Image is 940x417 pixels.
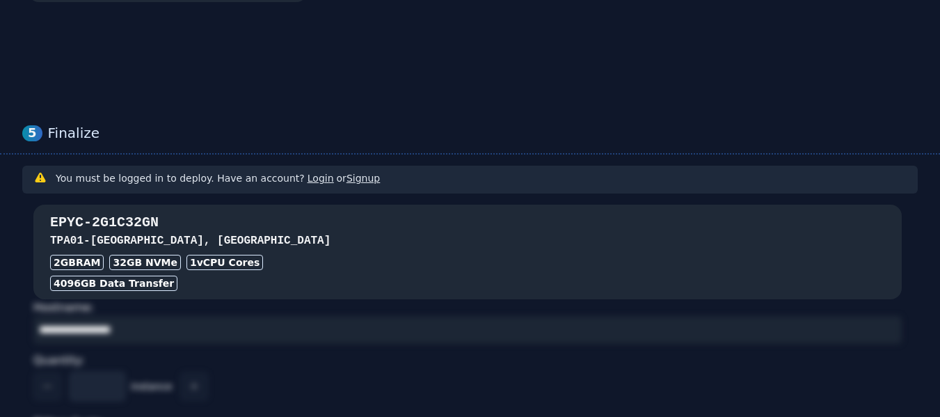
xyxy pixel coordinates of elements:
[33,349,902,372] div: Quantity:
[50,213,885,233] h3: EPYC-2G1C32GN
[22,125,42,141] div: 5
[186,255,263,270] div: 1 vCPU Cores
[56,171,380,185] h3: You must be logged in to deploy. Have an account? or
[50,276,177,291] div: 4096 GB Data Transfer
[33,299,902,344] div: Hostname:
[346,173,380,184] a: Signup
[308,173,334,184] a: Login
[50,255,104,270] div: 2GB RAM
[50,233,885,249] h3: TPA01 - [GEOGRAPHIC_DATA], [GEOGRAPHIC_DATA]
[131,379,172,393] span: instance
[109,255,181,270] div: 32 GB NVMe
[48,125,918,142] div: Finalize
